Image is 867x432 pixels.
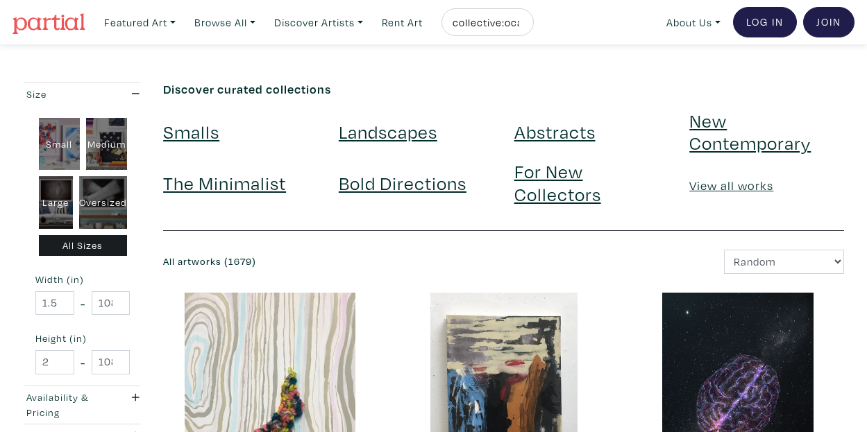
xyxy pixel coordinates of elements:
[98,8,182,37] a: Featured Art
[39,176,73,229] div: Large
[81,294,85,313] span: -
[163,119,219,144] a: Smalls
[733,7,797,37] a: Log In
[39,118,80,171] div: Small
[23,386,142,424] button: Availability & Pricing
[163,171,286,195] a: The Minimalist
[26,390,106,420] div: Availability & Pricing
[451,14,521,31] input: Search
[81,353,85,372] span: -
[514,119,596,144] a: Abstracts
[339,119,437,144] a: Landscapes
[376,8,429,37] a: Rent Art
[514,159,601,205] a: For New Collectors
[35,334,130,343] small: Height (in)
[79,176,127,229] div: Oversized
[268,8,369,37] a: Discover Artists
[163,82,844,97] h6: Discover curated collections
[26,87,106,102] div: Size
[35,275,130,284] small: Width (in)
[803,7,855,37] a: Join
[23,83,142,105] button: Size
[660,8,727,37] a: About Us
[339,171,466,195] a: Bold Directions
[86,118,127,171] div: Medium
[163,256,493,268] h6: All artworks (1679)
[188,8,262,37] a: Browse All
[689,178,773,193] a: View all works
[39,235,127,257] div: All Sizes
[689,108,811,155] a: New Contemporary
